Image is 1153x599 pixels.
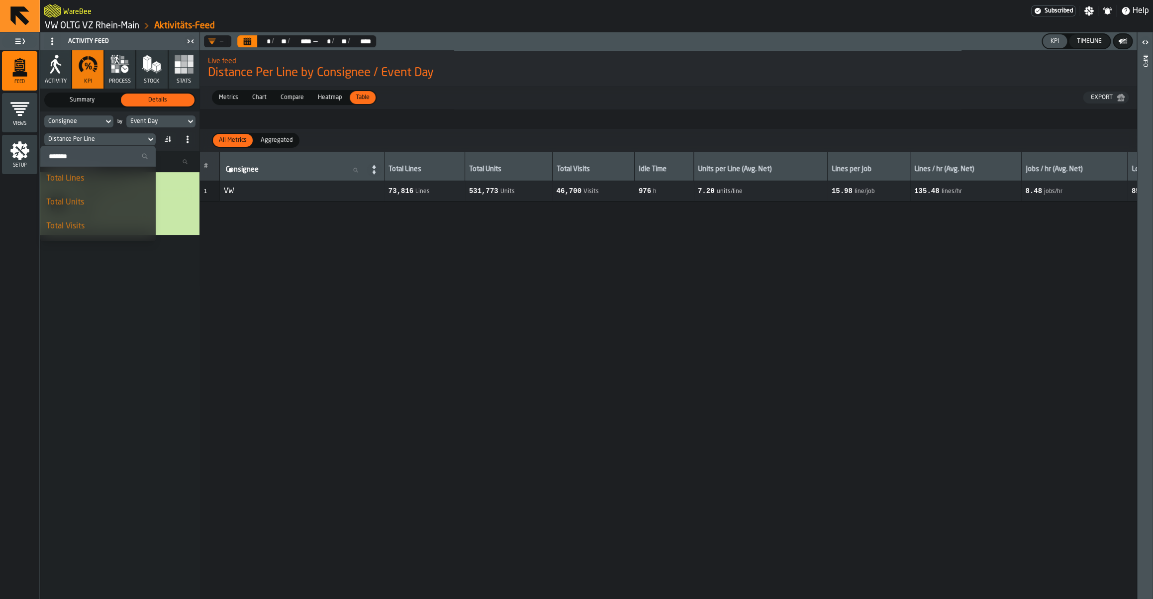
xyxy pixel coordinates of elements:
div: Total Units [46,197,150,208]
span: 531,773 [469,187,498,195]
div: DropdownMenuValue-eventDay [126,115,195,127]
span: All Metrics [215,136,251,145]
label: button-switch-multi-All Metrics [212,133,254,148]
div: thumb [45,94,119,106]
span: Heatmap [314,93,346,102]
span: Lines [415,188,430,195]
div: thumb [121,94,194,106]
span: Compare [277,93,308,102]
div: thumb [312,91,348,104]
div: Total Units [469,165,548,175]
label: button-switch-multi-Compare [274,90,311,105]
span: 7.20 [698,187,715,195]
div: thumb [213,91,244,104]
label: button-switch-multi-Summary [44,93,120,107]
span: Units [500,188,515,195]
div: Timeline [1073,38,1106,45]
div: by [117,119,122,124]
a: link-to-/wh/i/44979e6c-6f66-405e-9874-c1e29f02a54a/settings/billing [1031,5,1075,16]
h2: Sub Title [63,6,92,16]
span: Views [2,121,37,126]
span: line/job [855,188,874,195]
div: Menu Subscription [1031,5,1075,16]
label: button-toggle-Help [1117,5,1153,17]
span: h [653,188,657,195]
div: Select date range [274,37,288,45]
span: Summary [47,96,117,104]
div: / [288,37,290,45]
div: thumb [213,134,253,147]
a: logo-header [44,2,61,20]
div: / [272,37,274,45]
div: DropdownMenuValue-eventDay [130,118,182,125]
a: link-to-/wh/i/44979e6c-6f66-405e-9874-c1e29f02a54a/feed/cb2375cd-a213-45f6-a9a8-871f1953d9f6 [154,20,215,31]
li: dropdown-item [40,214,156,238]
header: Info [1137,32,1153,599]
div: DropdownMenuValue-totalDistancePerLine [44,133,156,145]
div: title-Distance Per Line by Consignee / Event Day [200,50,1137,86]
span: — [312,37,318,45]
label: button-switch-multi-Metrics [212,90,245,105]
label: button-toggle-Close me [184,35,197,47]
ul: dropdown-menu [40,146,156,597]
div: thumb [255,134,298,147]
label: button-toggle-Notifications [1098,6,1116,16]
label: button-switch-multi-Heatmap [311,90,349,105]
span: Subscribed [1045,7,1073,14]
div: / [348,37,350,45]
span: Stats [177,78,191,85]
span: lines/hr [941,188,961,195]
div: Idle Time [639,165,689,175]
div: Lines / hr (Avg. Net) [914,165,1017,175]
div: DropdownMenuValue- [208,37,223,45]
span: Chart [248,93,271,102]
span: # [204,163,208,170]
div: DropdownMenuValue-consignee [44,115,113,127]
li: menu Views [2,93,37,133]
button: button-KPI [1043,34,1067,48]
div: KPI [1047,38,1063,45]
span: Distance Per Line by Consignee / Event Day [208,65,1129,81]
span: 73,816 [388,187,413,195]
h2: Sub Title [208,55,1129,65]
span: 46,700 [556,187,581,195]
div: Info [1142,52,1149,597]
div: thumb [350,91,376,104]
span: 135.48 [914,187,939,195]
span: 15.98 [832,187,853,195]
label: button-toggle-Settings [1080,6,1098,16]
label: button-toggle-Toggle Full Menu [2,34,37,48]
span: 8.48 [1025,187,1042,195]
div: DropdownMenuValue-consignee [48,118,99,125]
div: Jobs / hr (Avg. Net) [1026,165,1123,175]
span: Feed [2,79,37,85]
li: dropdown-item [40,238,156,262]
span: label [226,166,259,174]
label: button-toggle-Open [1138,34,1152,52]
span: VW [224,187,234,195]
label: button-switch-multi-Table [349,90,377,105]
div: Total Lines [388,165,461,175]
span: process [109,78,131,85]
div: Total Visits [557,165,630,175]
span: 1 [204,189,207,195]
div: DropdownMenuValue-totalDistancePerLine [48,136,142,143]
button: button-Export [1083,92,1129,103]
span: Table [352,93,374,102]
div: DropdownMenuValue- [204,35,231,47]
span: Details [123,96,192,104]
a: link-to-/wh/i/44979e6c-6f66-405e-9874-c1e29f02a54a/simulations [45,20,139,31]
div: Total Lines [46,173,150,185]
div: Activity Feed [42,33,184,49]
div: thumb [246,91,273,104]
div: Select date range [350,37,372,45]
label: button-switch-multi-Aggregated [254,133,299,148]
span: jobs/hr [1044,188,1062,195]
div: Total Visits [46,220,150,232]
div: Select date range [258,37,272,45]
div: Select date range [237,35,376,47]
span: units/line [716,188,742,195]
div: Select date range [318,37,332,45]
div: Lines per Job [832,165,906,175]
label: button-switch-multi-Details [120,93,195,107]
